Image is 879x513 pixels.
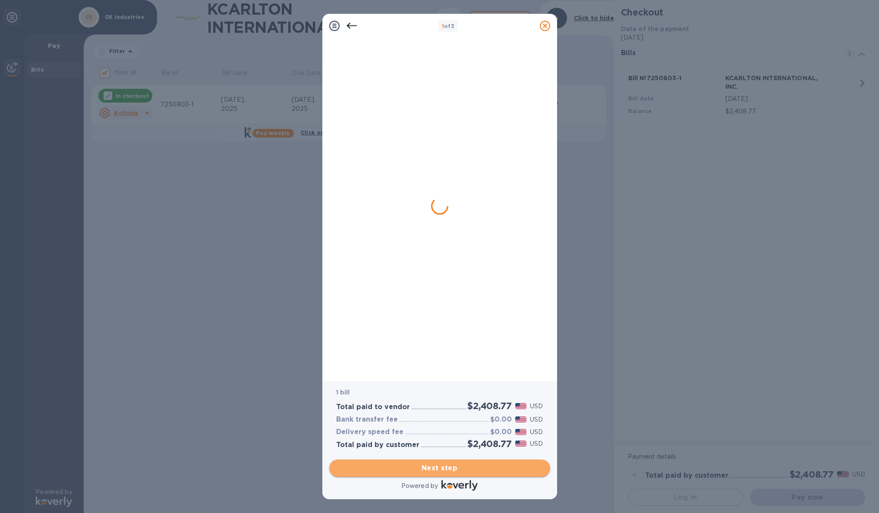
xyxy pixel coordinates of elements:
[515,403,527,409] img: USD
[530,415,543,424] p: USD
[467,438,511,449] h2: $2,408.77
[530,428,543,437] p: USD
[442,23,444,29] span: 1
[336,389,350,396] b: 1 bill
[336,463,543,473] span: Next step
[336,403,410,411] h3: Total paid to vendor
[515,416,527,422] img: USD
[490,428,512,436] h3: $0.00
[490,416,512,424] h3: $0.00
[441,480,478,491] img: Logo
[467,400,511,411] h2: $2,408.77
[530,439,543,448] p: USD
[329,460,550,477] button: Next step
[336,441,419,449] h3: Total paid by customer
[530,402,543,411] p: USD
[336,416,398,424] h3: Bank transfer fee
[401,482,438,491] p: Powered by
[515,441,527,447] img: USD
[442,23,455,29] b: of 3
[336,428,403,436] h3: Delivery speed fee
[515,429,527,435] img: USD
